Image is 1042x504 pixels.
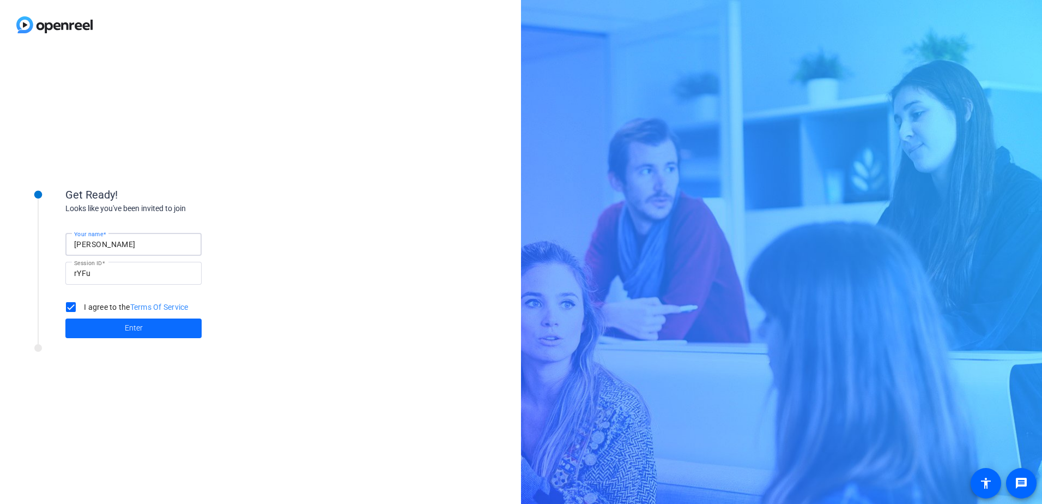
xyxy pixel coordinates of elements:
[74,260,102,266] mat-label: Session ID
[65,319,202,338] button: Enter
[979,477,992,490] mat-icon: accessibility
[130,303,189,311] a: Terms Of Service
[82,302,189,313] label: I agree to the
[125,322,143,334] span: Enter
[1015,477,1028,490] mat-icon: message
[65,203,283,214] div: Looks like you've been invited to join
[74,231,103,237] mat-label: Your name
[65,187,283,203] div: Get Ready!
